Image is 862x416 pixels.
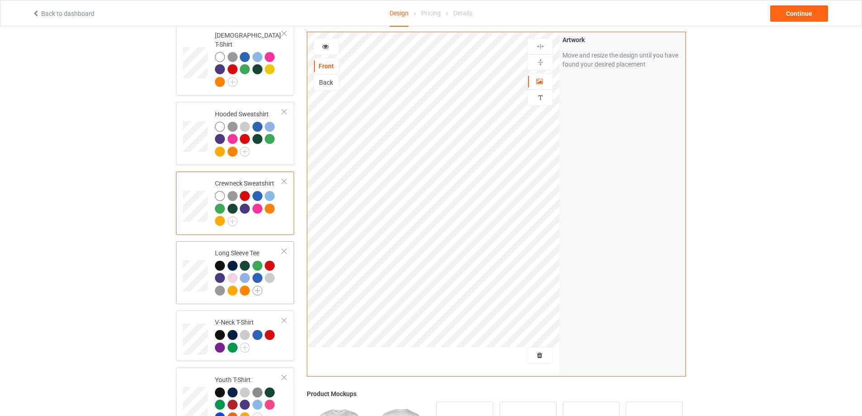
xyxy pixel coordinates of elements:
img: svg+xml;base64,PD94bWwgdmVyc2lvbj0iMS4wIiBlbmNvZGluZz0iVVRGLTgiPz4KPHN2ZyB3aWR0aD0iMjJweCIgaGVpZ2... [228,216,238,226]
img: heather_texture.png [252,387,262,397]
img: svg%3E%0A [536,42,545,51]
img: svg+xml;base64,PD94bWwgdmVyc2lvbj0iMS4wIiBlbmNvZGluZz0iVVRGLTgiPz4KPHN2ZyB3aWR0aD0iMjJweCIgaGVpZ2... [240,147,250,157]
div: Pricing [421,0,441,26]
img: svg+xml;base64,PD94bWwgdmVyc2lvbj0iMS4wIiBlbmNvZGluZz0iVVRGLTgiPz4KPHN2ZyB3aWR0aD0iMjJweCIgaGVpZ2... [252,286,262,296]
img: svg%3E%0A [536,93,545,102]
div: Back [314,78,338,87]
img: svg%3E%0A [536,58,545,67]
div: Continue [770,5,828,22]
div: Front [314,62,338,71]
div: V-Neck T-Shirt [215,318,282,352]
div: Hooded Sweatshirt [215,110,282,156]
div: [DEMOGRAPHIC_DATA] T-Shirt [176,24,294,96]
div: [DEMOGRAPHIC_DATA] T-Shirt [215,31,282,86]
img: svg+xml;base64,PD94bWwgdmVyc2lvbj0iMS4wIiBlbmNvZGluZz0iVVRGLTgiPz4KPHN2ZyB3aWR0aD0iMjJweCIgaGVpZ2... [240,343,250,353]
div: Hooded Sweatshirt [176,102,294,165]
div: Details [453,0,472,26]
a: Back to dashboard [32,10,95,17]
div: Move and resize the design until you have found your desired placement [562,51,682,69]
div: Artwork [562,35,682,44]
div: Design [390,0,409,27]
div: Long Sleeve Tee [176,241,294,305]
div: Crewneck Sweatshirt [176,172,294,235]
div: Product Mockups [307,389,686,398]
div: Crewneck Sweatshirt [215,179,282,225]
img: svg+xml;base64,PD94bWwgdmVyc2lvbj0iMS4wIiBlbmNvZGluZz0iVVRGLTgiPz4KPHN2ZyB3aWR0aD0iMjJweCIgaGVpZ2... [228,77,238,87]
div: Long Sleeve Tee [215,249,282,295]
div: V-Neck T-Shirt [176,311,294,361]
